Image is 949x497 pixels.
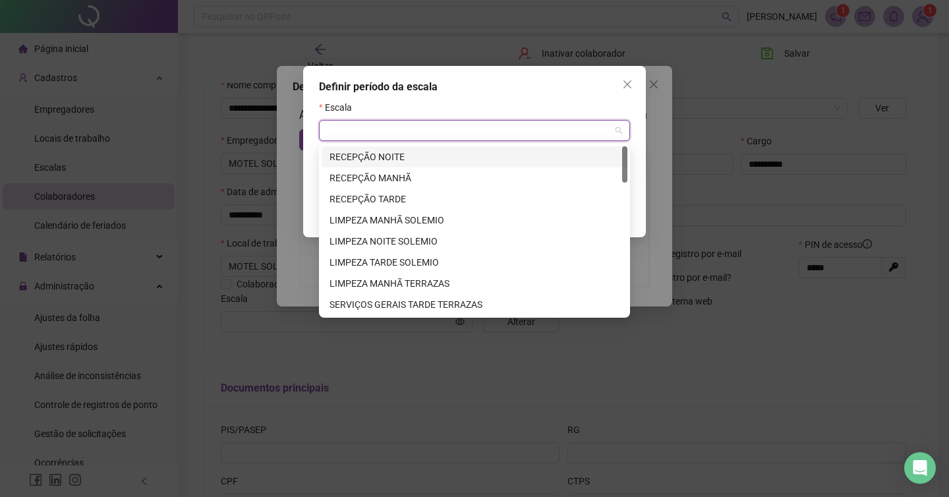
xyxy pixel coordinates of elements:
[622,79,633,90] span: close
[322,273,627,294] div: LIMPEZA MANHÃ TERRAZAS
[322,210,627,231] div: LIMPEZA MANHÃ SOLEMIO
[322,252,627,273] div: LIMPEZA TARDE SOLEMIO
[330,234,619,248] div: LIMPEZA NOITE SOLEMIO
[330,150,619,164] div: RECEPÇÃO NOITE
[330,276,619,291] div: LIMPEZA MANHÃ TERRAZAS
[617,74,638,95] button: Close
[322,189,627,210] div: RECEPÇÃO TARDE
[322,294,627,315] div: SERVIÇOS GERAIS TARDE TERRAZAS
[330,213,619,227] div: LIMPEZA MANHÃ SOLEMIO
[330,171,619,185] div: RECEPÇÃO MANHÃ
[330,297,619,312] div: SERVIÇOS GERAIS TARDE TERRAZAS
[904,452,936,484] div: Open Intercom Messenger
[330,192,619,206] div: RECEPÇÃO TARDE
[319,79,630,95] div: Definir período da escala
[319,100,360,115] label: Escala
[330,255,619,270] div: LIMPEZA TARDE SOLEMIO
[322,231,627,252] div: LIMPEZA NOITE SOLEMIO
[322,167,627,189] div: RECEPÇÃO MANHÃ
[322,146,627,167] div: RECEPÇÃO NOITE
